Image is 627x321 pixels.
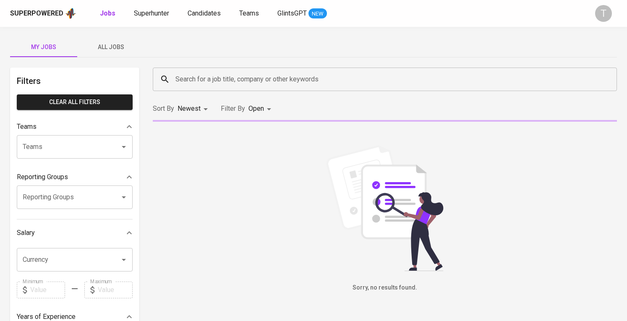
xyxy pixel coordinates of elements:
[17,118,133,135] div: Teams
[15,42,72,52] span: My Jobs
[17,169,133,185] div: Reporting Groups
[221,104,245,114] p: Filter By
[118,254,130,266] button: Open
[322,145,448,271] img: file_searching.svg
[17,172,68,182] p: Reporting Groups
[595,5,612,22] div: T
[153,283,617,292] h6: Sorry, no results found.
[188,9,221,17] span: Candidates
[248,104,264,112] span: Open
[65,7,76,20] img: app logo
[30,282,65,298] input: Value
[308,10,327,18] span: NEW
[118,141,130,153] button: Open
[178,104,201,114] p: Newest
[248,101,274,117] div: Open
[277,8,327,19] a: GlintsGPT NEW
[178,101,211,117] div: Newest
[17,122,37,132] p: Teams
[10,7,76,20] a: Superpoweredapp logo
[98,282,133,298] input: Value
[134,9,169,17] span: Superhunter
[134,8,171,19] a: Superhunter
[82,42,139,52] span: All Jobs
[118,191,130,203] button: Open
[239,9,259,17] span: Teams
[17,228,35,238] p: Salary
[239,8,261,19] a: Teams
[277,9,307,17] span: GlintsGPT
[17,224,133,241] div: Salary
[10,9,63,18] div: Superpowered
[153,104,174,114] p: Sort By
[100,8,117,19] a: Jobs
[24,97,126,107] span: Clear All filters
[17,94,133,110] button: Clear All filters
[100,9,115,17] b: Jobs
[17,74,133,88] h6: Filters
[188,8,222,19] a: Candidates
